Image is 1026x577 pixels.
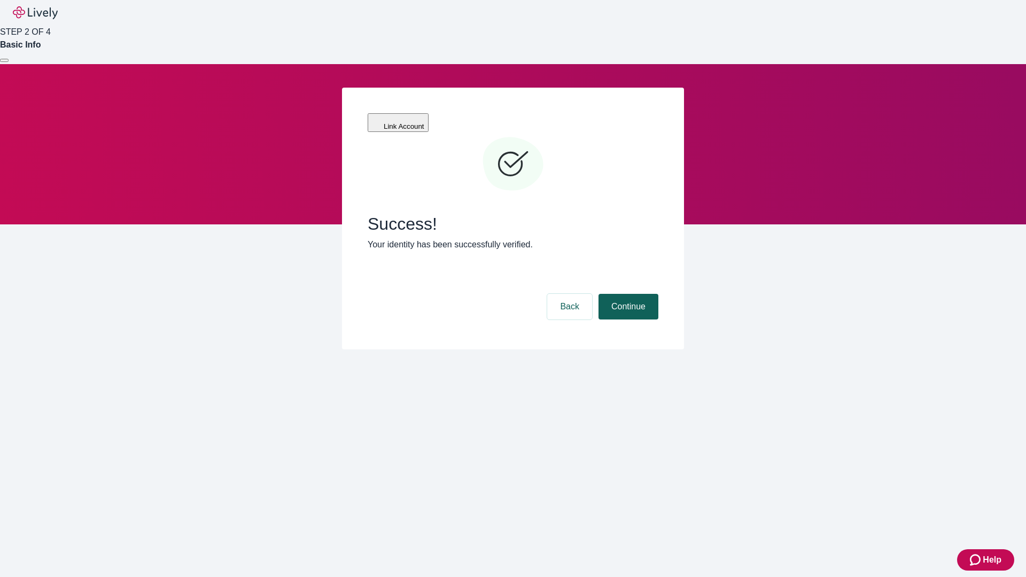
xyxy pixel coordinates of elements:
svg: Checkmark icon [481,132,545,197]
button: Back [547,294,592,319]
span: Success! [368,214,658,234]
p: Your identity has been successfully verified. [368,238,658,251]
img: Lively [13,6,58,19]
button: Link Account [368,113,429,132]
svg: Zendesk support icon [970,553,983,566]
span: Help [983,553,1001,566]
button: Continue [598,294,658,319]
button: Zendesk support iconHelp [957,549,1014,571]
